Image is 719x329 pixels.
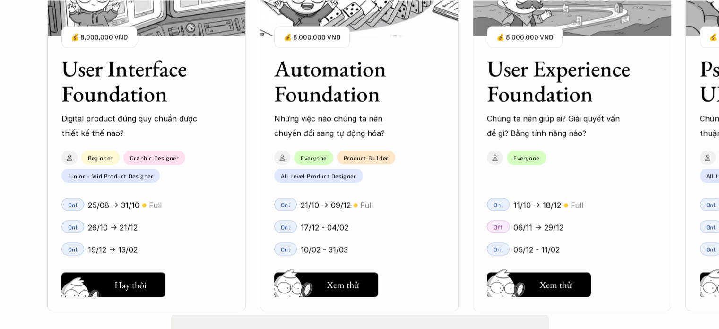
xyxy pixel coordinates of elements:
[281,223,291,230] p: Onl
[487,268,591,297] a: Xem thử
[284,31,340,44] p: 💰 8,000,000 VND
[274,272,378,297] button: Xem thử
[281,201,291,208] p: Onl
[61,112,199,141] p: Digital product đúng quy chuẩn được thiết kế thế nào?
[487,56,633,106] h3: User Experience Foundation
[571,198,583,212] p: Full
[142,202,147,209] p: 🟡
[274,112,411,141] p: Những việc nào chúng ta nên chuyển đổi sang tự động hóa?
[496,31,553,44] p: 💰 8,000,000 VND
[88,198,139,212] p: 25/08 -> 31/10
[301,220,348,234] p: 17/12 - 04/02
[274,268,378,297] a: Xem thử
[61,56,208,106] h3: User Interface Foundation
[281,172,356,179] p: All Level Product Designer
[513,198,561,212] p: 11/10 -> 18/12
[88,242,138,257] p: 15/12 -> 13/02
[130,154,179,161] p: Graphic Designer
[301,198,351,212] p: 21/10 -> 09/12
[513,154,539,161] p: Everyone
[274,56,421,106] h3: Automation Foundation
[706,201,716,208] p: Onl
[353,202,358,209] p: 🟡
[88,154,113,161] p: Beginner
[88,220,138,234] p: 26/10 -> 21/12
[327,278,359,291] h5: Xem thử
[539,278,572,291] h5: Xem thử
[494,201,503,208] p: Onl
[494,246,503,252] p: Onl
[563,202,568,209] p: 🟡
[494,223,503,230] p: Off
[61,268,165,297] a: Hay thôi
[301,154,327,161] p: Everyone
[301,242,348,257] p: 10/02 - 31/03
[149,198,162,212] p: Full
[513,220,563,234] p: 06/11 -> 29/12
[61,272,165,297] button: Hay thôi
[114,278,147,291] h5: Hay thôi
[487,272,591,297] button: Xem thử
[281,246,291,252] p: Onl
[513,242,560,257] p: 05/12 - 11/02
[706,223,716,230] p: Onl
[487,112,624,141] p: Chúng ta nên giúp ai? Giải quyết vấn đề gì? Bằng tính năng nào?
[360,198,373,212] p: Full
[344,154,389,161] p: Product Builder
[706,246,716,252] p: Onl
[71,31,128,44] p: 💰 8,000,000 VND
[68,172,153,179] p: Junior - Mid Product Designer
